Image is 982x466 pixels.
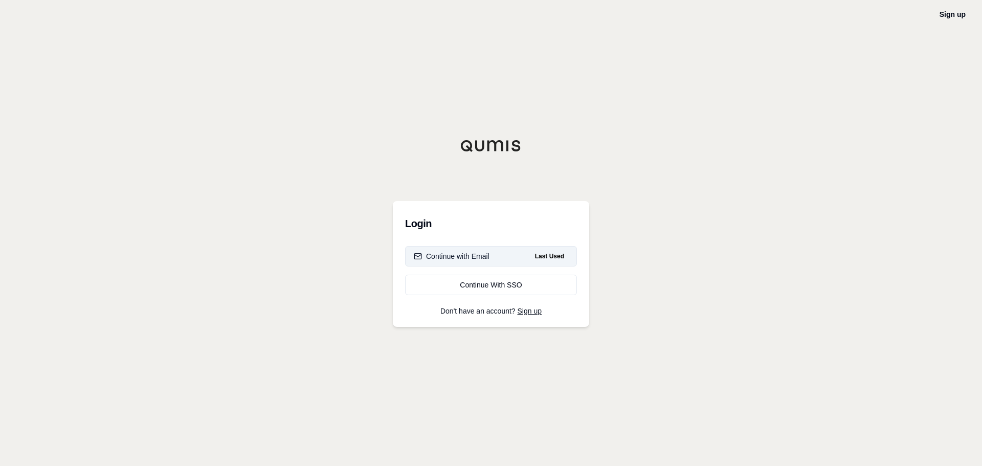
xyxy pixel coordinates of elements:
[460,140,522,152] img: Qumis
[405,307,577,315] p: Don't have an account?
[405,246,577,267] button: Continue with EmailLast Used
[414,251,489,261] div: Continue with Email
[405,213,577,234] h3: Login
[414,280,568,290] div: Continue With SSO
[405,275,577,295] a: Continue With SSO
[531,250,568,262] span: Last Used
[940,10,966,18] a: Sign up
[518,307,542,315] a: Sign up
